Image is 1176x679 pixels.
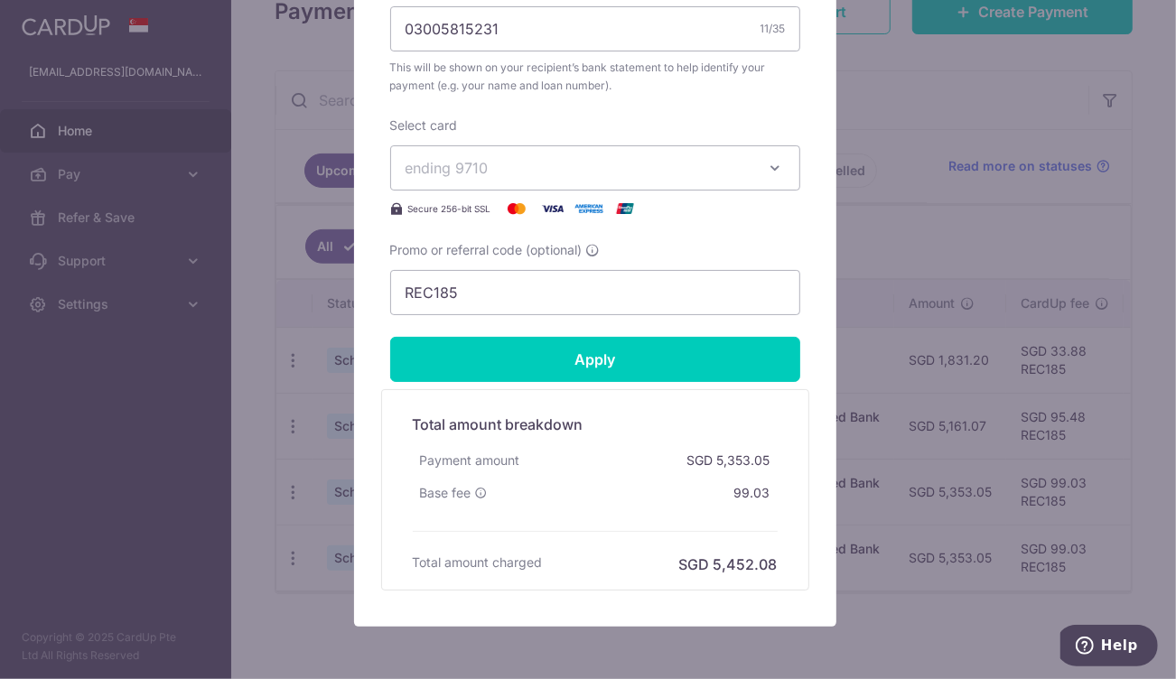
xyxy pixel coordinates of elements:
span: This will be shown on your recipient’s bank statement to help identify your payment (e.g. your na... [390,59,800,95]
span: ending 9710 [406,159,489,177]
div: Payment amount [413,444,527,477]
iframe: Opens a widget where you can find more information [1060,625,1158,670]
input: Apply [390,337,800,382]
h6: SGD 5,452.08 [679,553,778,575]
img: UnionPay [607,198,643,219]
h6: Total amount charged [413,553,543,572]
span: Secure 256-bit SSL [408,201,491,216]
label: Select card [390,116,458,135]
h5: Total amount breakdown [413,414,778,435]
img: Mastercard [499,198,535,219]
span: Promo or referral code (optional) [390,241,583,259]
button: ending 9710 [390,145,800,191]
div: 11/35 [761,20,786,38]
div: SGD 5,353.05 [680,444,778,477]
img: American Express [571,198,607,219]
img: Visa [535,198,571,219]
span: Base fee [420,484,471,502]
div: 99.03 [727,477,778,509]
